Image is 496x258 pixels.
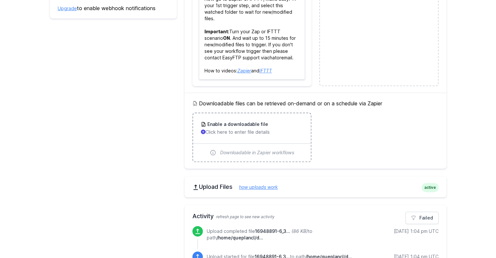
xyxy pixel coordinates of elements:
[204,29,229,34] b: Important:
[237,68,251,73] a: Zapier
[223,35,230,41] b: ON
[220,149,294,156] span: Downloadable in Zapier workflows
[233,184,278,190] a: how uploads work
[192,183,439,191] h2: Upload Files
[216,214,275,219] span: refresh page to see new activity
[255,228,290,234] span: 16948891-6_384_15-09-2025.pdf
[259,68,272,73] a: IFTTT
[201,129,303,135] p: Click here to enter file details
[422,183,439,192] span: active
[207,228,369,241] p: Upload completed file to path
[206,121,268,128] h3: Enable a downloadable file
[193,113,311,161] a: Enable a downloadable file Click here to enter file details Downloadable in Zapier workflows
[394,228,439,235] div: [DATE] 1:04 pm UTC
[192,99,439,107] h5: Downloadable files can be retrieved on-demand or on a schedule via Zapier
[292,228,308,234] i: (86 KB)
[58,6,77,11] a: Upgrade
[192,212,439,221] h2: Activity
[217,235,263,240] span: /home/queplancl/documentos_moras/bice-vida-sftp/archivos/carta_de_mora
[281,55,292,60] a: email
[405,212,439,224] a: Failed
[267,55,277,60] a: chat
